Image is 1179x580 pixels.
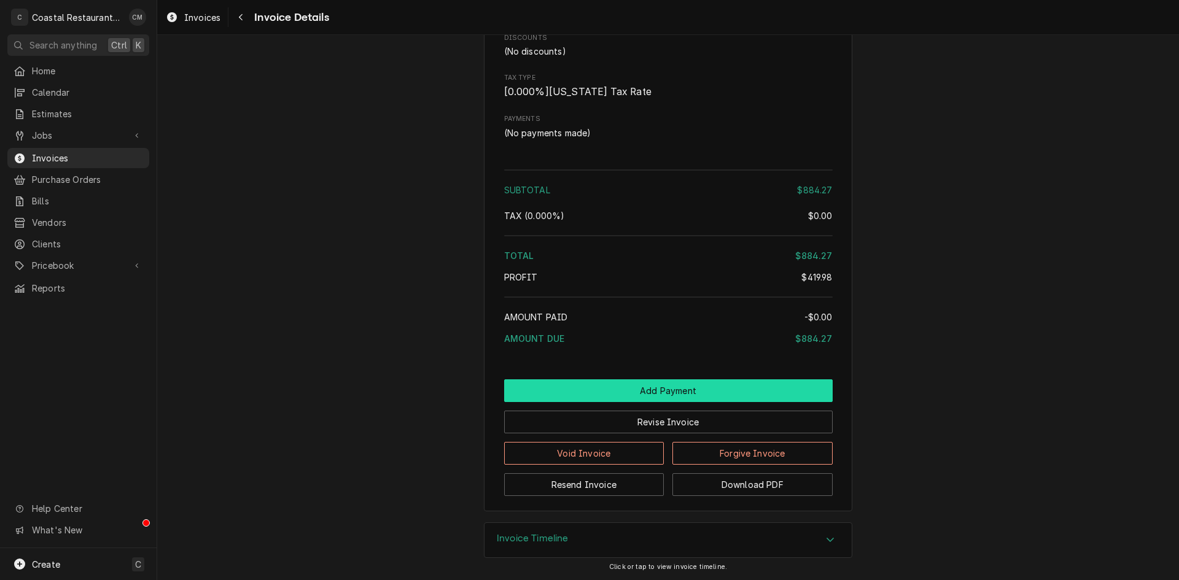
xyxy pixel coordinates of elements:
[32,195,143,207] span: Bills
[7,148,149,168] a: Invoices
[7,278,149,298] a: Reports
[484,523,852,557] div: Accordion Header
[7,169,149,190] a: Purchase Orders
[672,442,833,465] button: Forgive Invoice
[504,33,833,43] span: Discounts
[161,7,225,28] a: Invoices
[7,498,149,519] a: Go to Help Center
[32,107,143,120] span: Estimates
[7,520,149,540] a: Go to What's New
[7,61,149,81] a: Home
[32,502,142,515] span: Help Center
[504,114,833,124] label: Payments
[504,411,833,433] button: Revise Invoice
[504,249,833,262] div: Total
[808,209,833,222] div: $0.00
[504,85,833,99] span: Tax Type
[504,332,833,345] div: Amount Due
[504,465,833,496] div: Button Group Row
[184,11,220,24] span: Invoices
[231,7,251,27] button: Navigate back
[484,522,852,558] div: Invoice Timeline
[504,211,565,221] span: Tax ( 0.000% )
[504,442,664,465] button: Void Invoice
[672,473,833,496] button: Download PDF
[111,39,127,52] span: Ctrl
[504,312,568,322] span: Amount Paid
[32,11,122,24] div: Coastal Restaurant Repair
[504,473,664,496] button: Resend Invoice
[32,559,60,570] span: Create
[7,234,149,254] a: Clients
[504,45,833,58] div: Discounts List
[32,152,143,164] span: Invoices
[7,191,149,211] a: Bills
[135,558,141,571] span: C
[504,379,833,496] div: Button Group
[32,64,143,77] span: Home
[504,272,538,282] span: Profit
[7,34,149,56] button: Search anythingCtrlK
[504,114,833,139] div: Payments
[504,333,565,344] span: Amount Due
[504,433,833,465] div: Button Group Row
[7,125,149,145] a: Go to Jobs
[497,533,569,544] h3: Invoice Timeline
[504,402,833,433] div: Button Group Row
[7,255,149,276] a: Go to Pricebook
[504,271,833,284] div: Profit
[504,33,833,58] div: Discounts
[32,524,142,536] span: What's New
[32,259,125,272] span: Pricebook
[7,104,149,124] a: Estimates
[32,173,143,186] span: Purchase Orders
[504,184,833,196] div: Subtotal
[129,9,146,26] div: Chad McMaster's Avatar
[11,9,28,26] div: Coastal Restaurant Repair's Avatar
[504,73,833,99] div: Tax Type
[11,9,28,26] div: C
[32,86,143,99] span: Calendar
[32,282,143,295] span: Reports
[29,39,97,52] span: Search anything
[795,249,832,262] div: $884.27
[795,332,832,345] div: $884.27
[504,165,833,354] div: Amount Summary
[7,212,149,233] a: Vendors
[504,86,652,98] span: [ 0.000 %] [US_STATE] Tax Rate
[801,271,832,284] div: $419.98
[504,185,550,195] span: Subtotal
[32,238,143,250] span: Clients
[136,39,141,52] span: K
[251,9,329,26] span: Invoice Details
[609,563,727,571] span: Click or tap to view invoice timeline.
[504,379,833,402] div: Button Group Row
[504,311,833,323] div: Amount Paid
[504,250,534,261] span: Total
[504,209,833,222] div: Tax
[797,184,832,196] div: $884.27
[129,9,146,26] div: CM
[504,73,833,83] span: Tax Type
[504,379,833,402] button: Add Payment
[32,129,125,142] span: Jobs
[7,82,149,102] a: Calendar
[484,523,852,557] button: Accordion Details Expand Trigger
[32,216,143,229] span: Vendors
[804,311,833,323] div: -$0.00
